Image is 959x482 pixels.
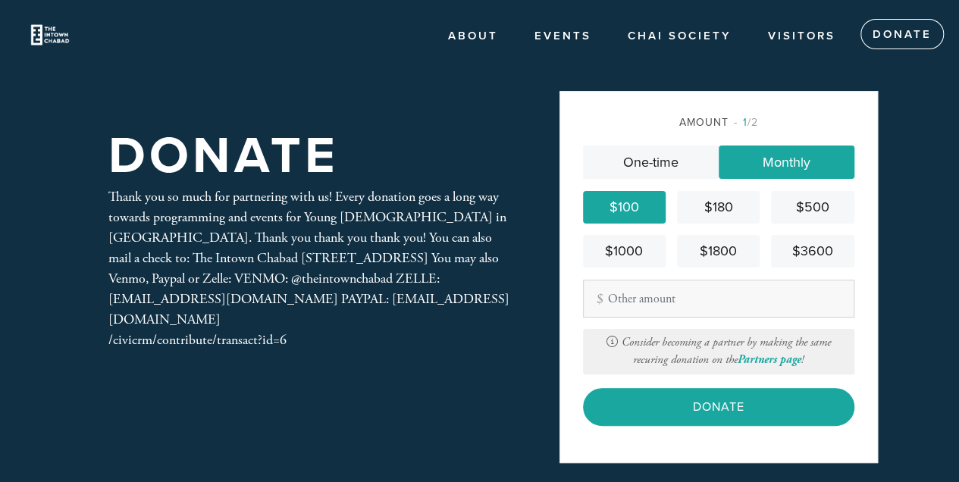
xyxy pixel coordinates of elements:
a: $3600 [771,235,854,268]
a: One-time [583,146,719,179]
a: About [437,22,509,51]
a: $1800 [677,235,760,268]
div: $3600 [777,241,848,261]
a: $100 [583,191,666,224]
div: Thank you so much for partnering with us! Every donation goes a long way towards programming and ... [108,186,510,350]
div: /civicrm/contribute/transact?id=6 [108,330,510,350]
a: Monthly [719,146,854,179]
a: Donate [860,19,944,49]
div: Consider becoming a partner by making the same recuring donation on the ! [583,329,854,374]
div: $1000 [589,241,660,261]
a: Visitors [757,22,847,51]
a: Events [523,22,603,51]
a: Chai society [616,22,743,51]
input: Donate [583,388,854,426]
div: $100 [589,197,660,218]
a: $1000 [583,235,666,268]
a: $500 [771,191,854,224]
h1: Donate [108,132,339,181]
div: $500 [777,197,848,218]
img: Untitled%20design-7.png [23,8,77,62]
div: $180 [683,197,754,218]
input: Other amount [583,280,854,318]
div: Amount [583,114,854,130]
span: 1 [743,116,747,129]
a: Partners page [738,352,801,367]
a: $180 [677,191,760,224]
div: $1800 [683,241,754,261]
span: /2 [734,116,758,129]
